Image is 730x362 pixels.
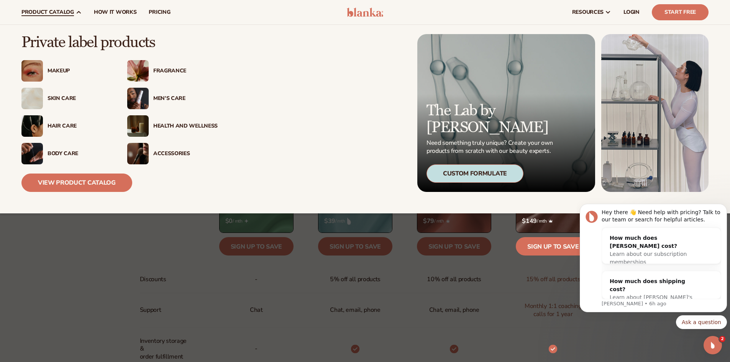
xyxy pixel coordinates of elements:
span: resources [572,9,604,15]
div: Makeup [48,68,112,74]
a: Candles and incense on table. Health And Wellness [127,115,218,137]
a: View Product Catalog [21,174,132,192]
span: pricing [149,9,170,15]
span: LOGIN [623,9,640,15]
img: Cream moisturizer swatch. [21,88,43,109]
iframe: Intercom live chat [704,336,722,354]
div: Fragrance [153,68,218,74]
div: Skin Care [48,95,112,102]
img: Male holding moisturizer bottle. [127,88,149,109]
img: Candles and incense on table. [127,115,149,137]
p: The Lab by [PERSON_NAME] [427,102,555,136]
span: 2 [719,336,725,342]
a: Female with glitter eye makeup. Makeup [21,60,112,82]
a: Sign up to save [516,237,590,256]
img: Female in lab with equipment. [601,34,709,192]
img: Female hair pulled back with clips. [21,115,43,137]
a: Cream moisturizer swatch. Skin Care [21,88,112,109]
p: Need something truly unique? Create your own products from scratch with our beauty experts. [427,139,555,155]
img: Female with glitter eye makeup. [21,60,43,82]
div: Men’s Care [153,95,218,102]
img: logo [347,8,383,17]
span: / mth [522,218,584,225]
span: Monthly 1:1 coaching calls for 1 year [522,299,584,321]
a: Male holding moisturizer bottle. Men’s Care [127,88,218,109]
a: Female with makeup brush. Accessories [127,143,218,164]
span: 15% off all products [526,272,581,287]
strong: $149 [522,218,537,225]
a: Start Free [652,4,709,20]
img: Pink blooming flower. [127,60,149,82]
div: Custom Formulate [427,164,523,183]
img: Male hand applying moisturizer. [21,143,43,164]
div: Health And Wellness [153,123,218,129]
a: Male hand applying moisturizer. Body Care [21,143,112,164]
img: Female with makeup brush. [127,143,149,164]
div: Hair Care [48,123,112,129]
span: How It Works [94,9,137,15]
a: Microscopic product formula. The Lab by [PERSON_NAME] Need something truly unique? Create your ow... [417,34,595,192]
span: product catalog [21,9,74,15]
div: Body Care [48,151,112,157]
a: Female hair pulled back with clips. Hair Care [21,115,112,137]
a: Pink blooming flower. Fragrance [127,60,218,82]
p: Private label products [21,34,218,51]
iframe: Intercom notifications message [577,179,730,341]
div: Accessories [153,151,218,157]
